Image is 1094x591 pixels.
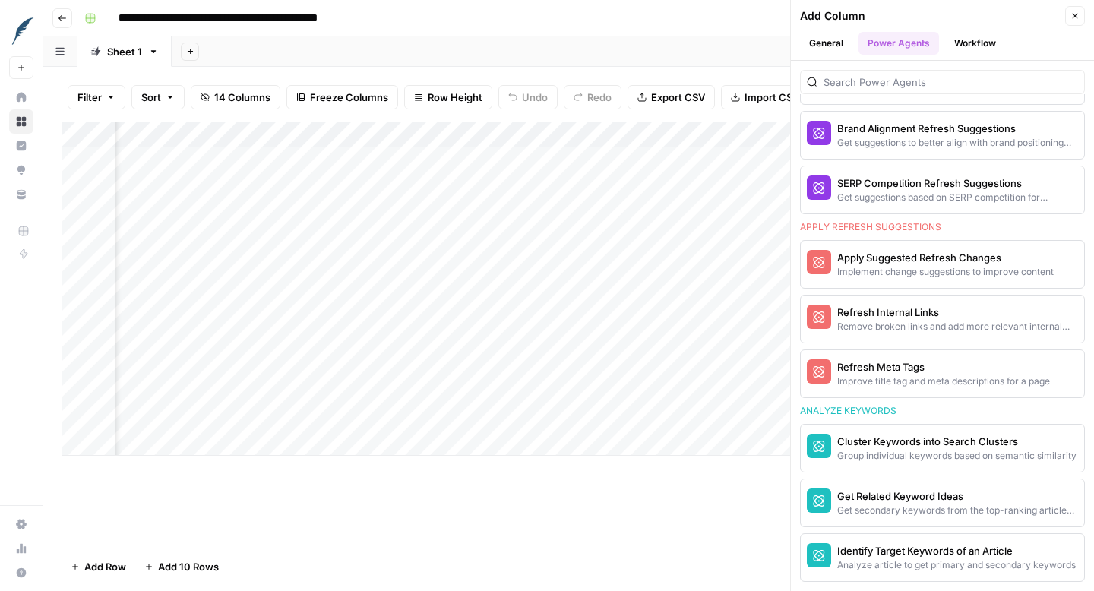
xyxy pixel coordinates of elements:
[84,559,126,574] span: Add Row
[800,404,1085,418] div: Analyze keywords
[745,90,799,105] span: Import CSV
[9,134,33,158] a: Insights
[837,305,1078,320] div: Refresh Internal Links
[837,434,1077,449] div: Cluster Keywords into Search Clusters
[801,166,1084,213] button: SERP Competition Refresh SuggestionsGet suggestions based on SERP competition for keyword
[9,17,36,45] img: FreeWill Logo
[800,32,852,55] button: General
[801,534,1084,581] button: Identify Target Keywords of an ArticleAnalyze article to get primary and secondary keywords
[77,36,172,67] a: Sheet 1
[62,555,135,579] button: Add Row
[651,90,705,105] span: Export CSV
[9,85,33,109] a: Home
[837,359,1050,375] div: Refresh Meta Tags
[801,350,1084,397] button: Refresh Meta TagsImprove title tag and meta descriptions for a page
[721,85,809,109] button: Import CSV
[9,561,33,585] button: Help + Support
[587,90,612,105] span: Redo
[801,425,1084,472] button: Cluster Keywords into Search ClustersGroup individual keywords based on semantic similarity
[837,191,1078,204] div: Get suggestions based on SERP competition for keyword
[628,85,715,109] button: Export CSV
[837,250,1054,265] div: Apply Suggested Refresh Changes
[837,449,1077,463] div: Group individual keywords based on semantic similarity
[801,295,1084,343] button: Refresh Internal LinksRemove broken links and add more relevant internal links
[214,90,270,105] span: 14 Columns
[800,220,1085,234] div: Apply refresh suggestions
[858,32,939,55] button: Power Agents
[135,555,228,579] button: Add 10 Rows
[498,85,558,109] button: Undo
[824,74,1078,90] input: Search Power Agents
[837,320,1078,333] div: Remove broken links and add more relevant internal links
[837,265,1054,279] div: Implement change suggestions to improve content
[837,375,1050,388] div: Improve title tag and meta descriptions for a page
[837,504,1078,517] div: Get secondary keywords from the top-ranking articles of a target search term
[9,182,33,207] a: Your Data
[141,90,161,105] span: Sort
[801,112,1084,159] button: Brand Alignment Refresh SuggestionsGet suggestions to better align with brand positioning and tone
[837,558,1076,572] div: Analyze article to get primary and secondary keywords
[945,32,1005,55] button: Workflow
[564,85,621,109] button: Redo
[131,85,185,109] button: Sort
[9,158,33,182] a: Opportunities
[286,85,398,109] button: Freeze Columns
[522,90,548,105] span: Undo
[77,90,102,105] span: Filter
[107,44,142,59] div: Sheet 1
[310,90,388,105] span: Freeze Columns
[9,536,33,561] a: Usage
[9,512,33,536] a: Settings
[837,543,1076,558] div: Identify Target Keywords of an Article
[68,85,125,109] button: Filter
[837,136,1078,150] div: Get suggestions to better align with brand positioning and tone
[191,85,280,109] button: 14 Columns
[9,12,33,50] button: Workspace: FreeWill
[9,109,33,134] a: Browse
[801,479,1084,526] button: Get Related Keyword IdeasGet secondary keywords from the top-ranking articles of a target search ...
[428,90,482,105] span: Row Height
[801,241,1084,288] button: Apply Suggested Refresh ChangesImplement change suggestions to improve content
[404,85,492,109] button: Row Height
[837,175,1078,191] div: SERP Competition Refresh Suggestions
[158,559,219,574] span: Add 10 Rows
[837,488,1078,504] div: Get Related Keyword Ideas
[837,121,1078,136] div: Brand Alignment Refresh Suggestions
